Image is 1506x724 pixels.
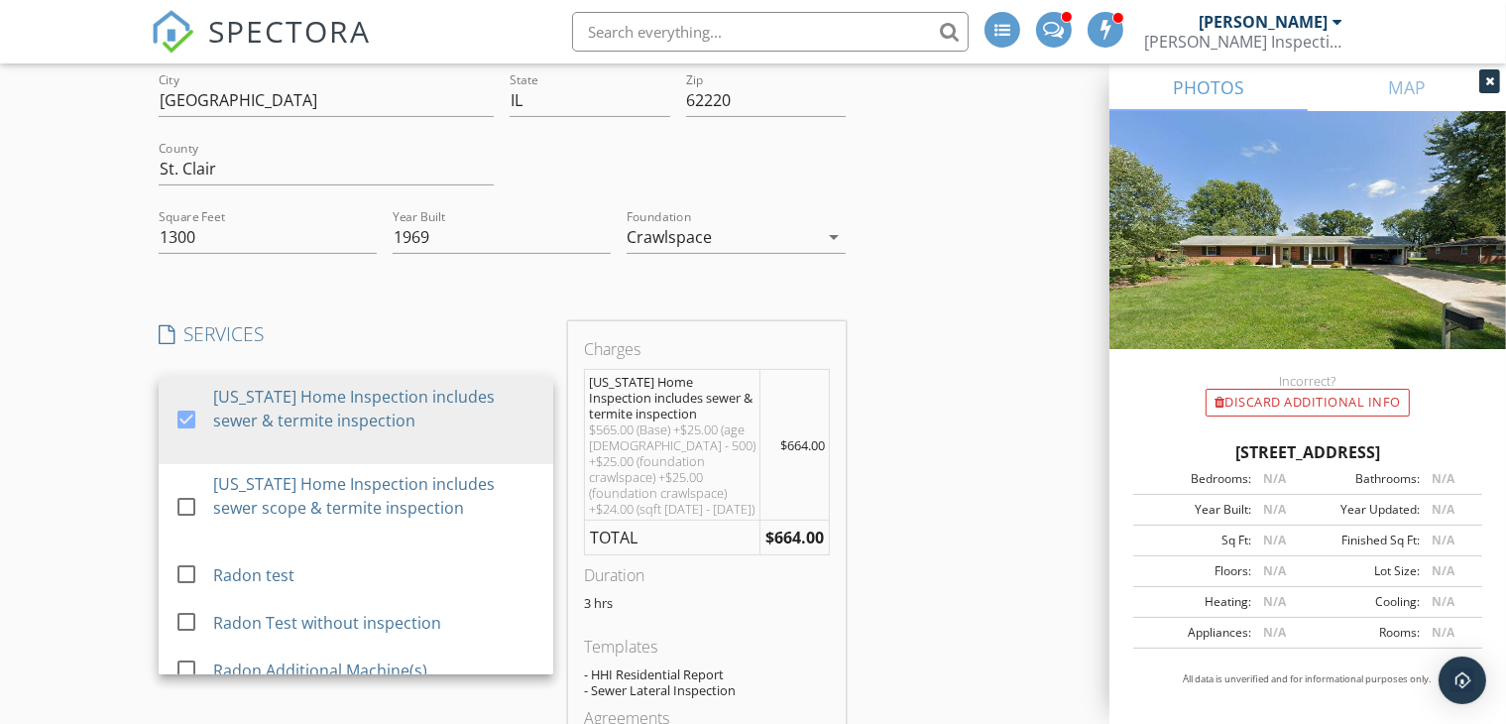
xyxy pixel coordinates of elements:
span: N/A [1263,532,1286,548]
div: Open Intercom Messenger [1439,657,1486,704]
td: TOTAL [585,521,760,555]
div: Radon Test without inspection [212,611,440,635]
div: [STREET_ADDRESS] [1133,440,1482,464]
div: Sq Ft: [1139,532,1251,549]
div: Rooms: [1308,624,1420,642]
div: Year Built: [1139,501,1251,519]
span: N/A [1432,532,1454,548]
p: All data is unverified and for informational purposes only. [1133,672,1482,686]
span: N/A [1263,624,1286,641]
div: Appliances: [1139,624,1251,642]
div: Hawley Inspections [1144,32,1342,52]
div: - Sewer Lateral Inspection [584,682,829,698]
div: Duration [584,563,829,587]
div: [US_STATE] Home Inspection includes sewer & termite inspection [589,374,755,422]
img: streetview [1109,111,1506,397]
div: Heating: [1139,593,1251,611]
span: N/A [1263,562,1286,579]
span: N/A [1263,501,1286,518]
div: [PERSON_NAME] [1199,12,1328,32]
div: Cooling: [1308,593,1420,611]
span: SPECTORA [208,10,371,52]
div: Lot Size: [1308,562,1420,580]
div: Discard Additional info [1206,389,1410,417]
div: Bathrooms: [1308,470,1420,488]
span: N/A [1263,470,1286,487]
div: Incorrect? [1109,373,1506,389]
span: N/A [1432,562,1454,579]
a: PHOTOS [1109,63,1308,111]
i: arrow_drop_down [822,225,846,249]
div: Charges [584,337,829,361]
div: Radon Additional Machine(s) [212,659,426,682]
input: Search everything... [572,12,969,52]
span: N/A [1263,593,1286,610]
span: $664.00 [780,436,825,454]
div: $565.00 (Base) +$25.00 (age [DEMOGRAPHIC_DATA] - 500) +$25.00 (foundation crawlspace) +$25.00 (fo... [589,422,755,517]
span: N/A [1432,593,1454,610]
div: Bedrooms: [1139,470,1251,488]
div: Templates [584,635,829,659]
a: MAP [1308,63,1506,111]
div: [US_STATE] Home Inspection includes sewer & termite inspection [212,385,537,432]
div: [US_STATE] Home Inspection includes sewer scope & termite inspection [212,472,537,520]
div: - HHI Residential Report [584,666,829,682]
h4: SERVICES [159,321,553,347]
span: N/A [1432,501,1454,518]
div: Finished Sq Ft: [1308,532,1420,549]
a: SPECTORA [151,27,371,68]
div: Year Updated: [1308,501,1420,519]
img: The Best Home Inspection Software - Spectora [151,10,194,54]
strong: $664.00 [765,527,824,548]
span: N/A [1432,470,1454,487]
div: Floors: [1139,562,1251,580]
div: Crawlspace [627,228,712,246]
p: 3 hrs [584,595,829,611]
div: Radon test [212,563,293,587]
span: N/A [1432,624,1454,641]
